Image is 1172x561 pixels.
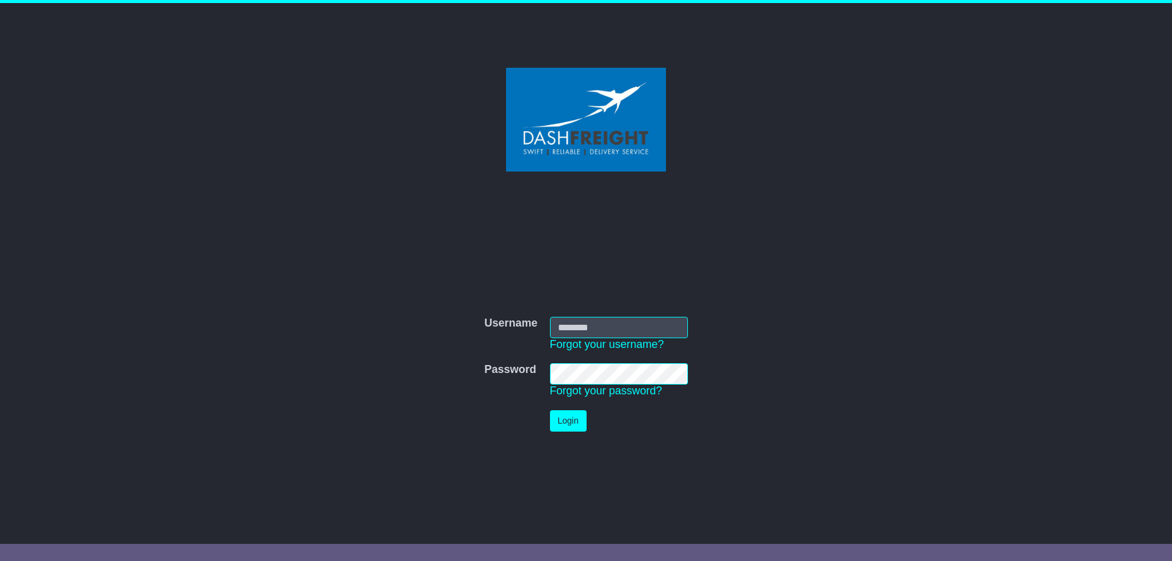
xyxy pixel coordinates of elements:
label: Username [484,317,537,330]
a: Forgot your password? [550,385,662,397]
button: Login [550,410,587,432]
a: Forgot your username? [550,338,664,350]
label: Password [484,363,536,377]
img: Dash Freight [506,68,666,172]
